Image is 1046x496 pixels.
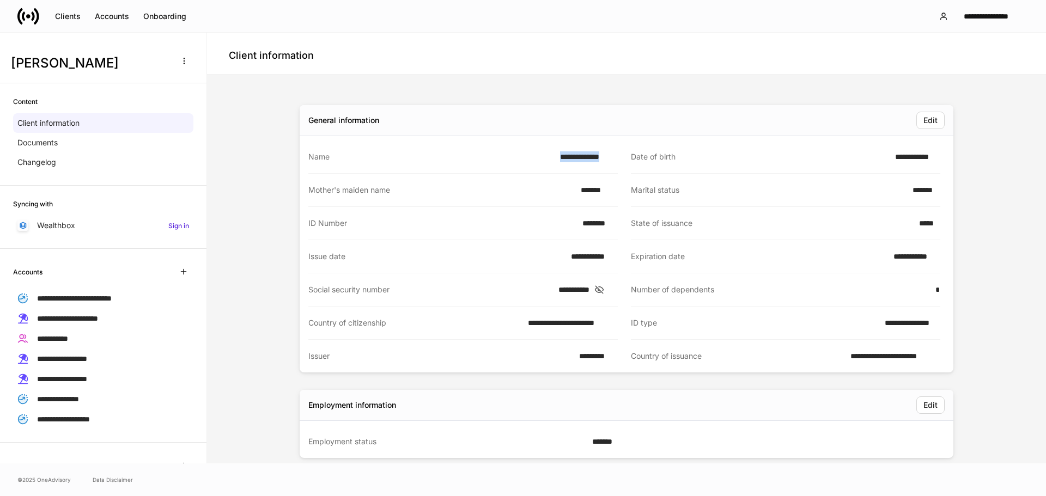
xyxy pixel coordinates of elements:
[13,133,193,152] a: Documents
[13,96,38,107] h6: Content
[308,284,552,295] div: Social security number
[55,13,81,20] div: Clients
[11,54,168,72] h3: [PERSON_NAME]
[48,8,88,25] button: Clients
[308,351,573,362] div: Issuer
[631,351,844,362] div: Country of issuance
[17,118,80,128] p: Client information
[13,216,193,235] a: WealthboxSign in
[631,251,887,262] div: Expiration date
[308,185,574,195] div: Mother's maiden name
[143,13,186,20] div: Onboarding
[37,220,75,231] p: Wealthbox
[13,113,193,133] a: Client information
[631,218,913,229] div: State of issuance
[93,475,133,484] a: Data Disclaimer
[923,401,938,409] div: Edit
[17,157,56,168] p: Changelog
[631,317,878,328] div: ID type
[95,13,129,20] div: Accounts
[923,117,938,124] div: Edit
[13,461,48,471] h6: Firm Forms
[13,199,53,209] h6: Syncing with
[631,151,889,162] div: Date of birth
[308,218,576,229] div: ID Number
[88,8,136,25] button: Accounts
[17,137,58,148] p: Documents
[308,151,554,162] div: Name
[631,284,929,295] div: Number of dependents
[168,221,189,231] h6: Sign in
[136,8,193,25] button: Onboarding
[308,400,396,411] div: Employment information
[308,436,586,447] div: Employment status
[13,267,42,277] h6: Accounts
[916,112,945,129] button: Edit
[308,115,379,126] div: General information
[13,152,193,172] a: Changelog
[916,396,945,414] button: Edit
[631,185,906,195] div: Marital status
[17,475,71,484] span: © 2025 OneAdvisory
[229,49,314,62] h4: Client information
[308,251,564,262] div: Issue date
[308,317,521,328] div: Country of citizenship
